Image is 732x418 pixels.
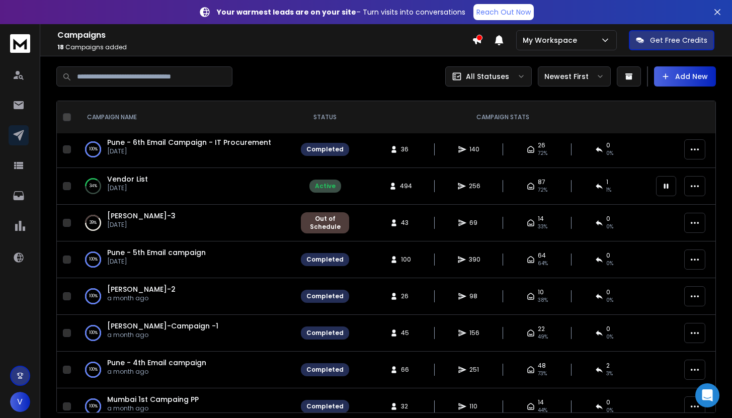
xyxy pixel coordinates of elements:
td: 100%Pune - 4th Email campaigna month ago [75,352,295,388]
span: 494 [400,182,412,190]
span: 87 [538,178,545,186]
div: Completed [306,256,344,264]
span: 72 % [538,149,547,157]
span: 69 [469,219,479,227]
a: Mumbai 1st Campaing PP [107,394,199,404]
span: Pune - 5th Email campaign [107,247,206,258]
p: – Turn visits into conversations [217,7,465,17]
span: 0 [606,252,610,260]
strong: Your warmest leads are on your site [217,7,356,17]
td: 39%[PERSON_NAME]-3[DATE] [75,205,295,241]
button: Newest First [538,66,611,87]
p: 100 % [89,365,98,375]
span: 0 % [606,223,613,231]
p: All Statuses [466,71,509,81]
span: 72 % [538,186,547,194]
div: Out of Schedule [306,215,344,231]
p: a month ago [107,404,199,412]
span: 156 [469,329,479,337]
div: Open Intercom Messenger [695,383,719,407]
p: a month ago [107,331,218,339]
span: 26 [401,292,411,300]
span: 33 % [538,223,547,231]
span: 32 [401,402,411,410]
th: CAMPAIGN STATS [355,101,650,134]
p: 100 % [89,144,98,154]
span: 0 % [606,406,613,414]
a: [PERSON_NAME]-3 [107,211,176,221]
span: 49 % [538,333,548,341]
p: Campaigns added [57,43,472,51]
span: 44 % [538,406,547,414]
span: 26 [538,141,545,149]
span: 0 [606,398,610,406]
span: 18 [57,43,64,51]
p: Get Free Credits [650,35,707,45]
span: 100 [401,256,411,264]
h1: Campaigns [57,29,472,41]
p: [DATE] [107,221,176,229]
span: 0 [606,325,610,333]
div: Completed [306,292,344,300]
p: [DATE] [107,258,206,266]
p: [DATE] [107,147,271,155]
span: 140 [469,145,479,153]
a: Pune - 6th Email Campaign - IT Procurement [107,137,271,147]
span: 73 % [538,370,547,378]
td: 100%Pune - 6th Email Campaign - IT Procurement[DATE] [75,131,295,168]
span: 38 % [538,296,548,304]
p: 100 % [89,401,98,411]
span: 10 [538,288,544,296]
span: 45 [401,329,411,337]
button: V [10,392,30,412]
a: Pune - 4th Email campaign [107,358,206,368]
td: 100%[PERSON_NAME]-Campaign -1a month ago [75,315,295,352]
span: 22 [538,325,545,333]
td: 100%[PERSON_NAME]-2a month ago [75,278,295,315]
th: STATUS [295,101,355,134]
span: 256 [469,182,480,190]
p: 39 % [90,218,97,228]
td: 34%Vendor List[DATE] [75,168,295,205]
span: 110 [469,402,479,410]
p: a month ago [107,368,206,376]
div: Active [315,182,336,190]
span: 1 % [606,186,611,194]
span: 0 [606,288,610,296]
span: [PERSON_NAME]-Campaign -1 [107,321,218,331]
div: Completed [306,329,344,337]
span: 36 [401,145,411,153]
div: Completed [306,145,344,153]
span: 0 % [606,333,613,341]
p: My Workspace [523,35,581,45]
span: 390 [469,256,480,264]
img: logo [10,34,30,53]
span: 0 [606,215,610,223]
p: 100 % [89,255,98,265]
span: 48 [538,362,546,370]
span: 0 % [606,296,613,304]
span: 2 [606,362,610,370]
span: 0 % [606,149,613,157]
span: 14 [538,398,544,406]
a: Vendor List [107,174,148,184]
span: 1 [606,178,608,186]
a: [PERSON_NAME]-2 [107,284,176,294]
td: 100%Pune - 5th Email campaign[DATE] [75,241,295,278]
p: 34 % [90,181,97,191]
div: Completed [306,402,344,410]
p: 100 % [89,328,98,338]
p: [DATE] [107,184,148,192]
div: Completed [306,366,344,374]
span: 0 [606,141,610,149]
span: 64 [538,252,546,260]
p: 100 % [89,291,98,301]
a: Reach Out Now [473,4,534,20]
button: Get Free Credits [629,30,714,50]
